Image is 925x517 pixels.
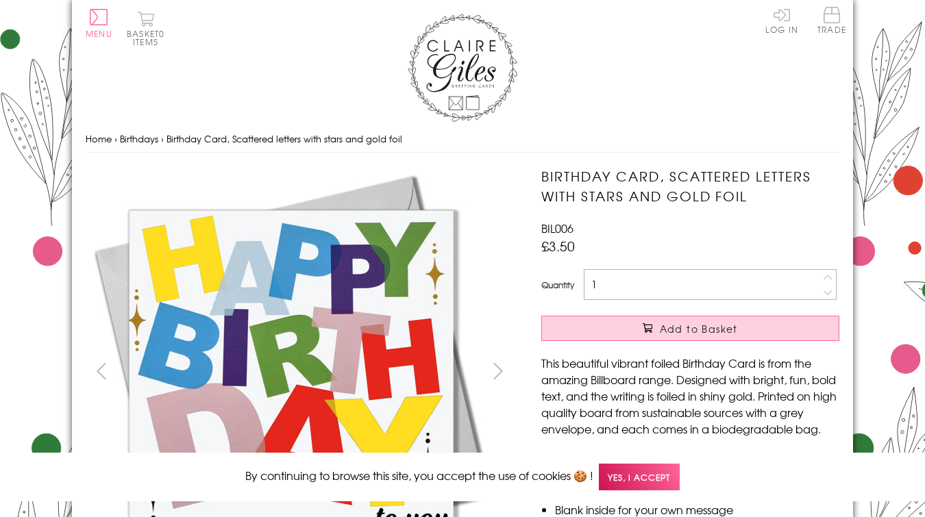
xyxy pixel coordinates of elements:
img: Claire Giles Greetings Cards [408,14,517,122]
span: › [161,132,164,145]
label: Quantity [541,279,574,291]
button: Basket0 items [127,11,164,46]
a: Birthdays [120,132,158,145]
nav: breadcrumbs [86,125,839,153]
span: › [114,132,117,145]
span: £3.50 [541,236,575,255]
span: Add to Basket [660,322,738,336]
p: This beautiful vibrant foiled Birthday Card is from the amazing Billboard range. Designed with br... [541,355,839,437]
button: prev [86,355,116,386]
span: Birthday Card, Scattered letters with stars and gold foil [166,132,402,145]
button: next [483,355,514,386]
button: Add to Basket [541,316,839,341]
h1: Birthday Card, Scattered letters with stars and gold foil [541,166,839,206]
span: Menu [86,27,112,40]
a: Home [86,132,112,145]
a: Trade [817,7,846,36]
a: Log In [765,7,798,34]
button: Menu [86,9,112,38]
span: BIL006 [541,220,573,236]
span: Trade [817,7,846,34]
span: Yes, I accept [599,464,680,490]
span: 0 items [133,27,164,48]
